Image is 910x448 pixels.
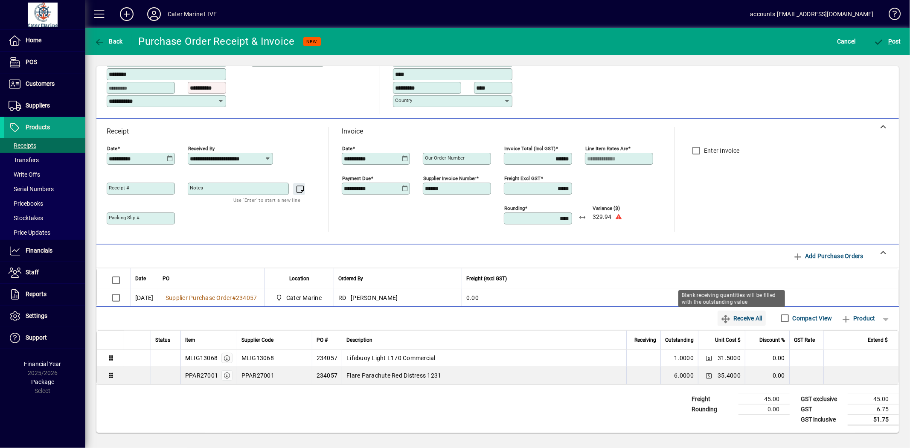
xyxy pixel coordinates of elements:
a: Stocktakes [4,211,85,225]
span: Settings [26,312,47,319]
td: 0.00 [738,404,790,414]
span: Item [185,335,195,345]
span: P [888,38,892,45]
span: Receiving [634,335,656,345]
a: Write Offs [4,167,85,182]
span: Back [94,38,123,45]
span: POS [26,58,37,65]
td: Freight [687,394,738,404]
span: ost [874,38,901,45]
td: 0.00 [745,350,789,367]
span: GST Rate [794,335,815,345]
a: Customers [4,73,85,95]
span: Support [26,334,47,341]
button: Back [92,34,125,49]
a: Price Updates [4,225,85,240]
td: 0.00 [462,289,898,306]
div: Date [135,274,154,283]
a: Suppliers [4,95,85,116]
mat-label: Notes [190,185,203,191]
span: Package [31,378,54,385]
button: Cancel [835,34,858,49]
a: POS [4,52,85,73]
td: 0.00 [745,367,789,384]
span: 329.94 [593,214,611,221]
td: Rounding [687,404,738,414]
td: 51.75 [848,414,899,425]
button: Change Price Levels [703,352,715,364]
mat-label: Line item rates are [585,145,628,151]
app-page-header-button: Back [85,34,132,49]
span: Supplier Purchase Order [166,294,232,301]
span: Suppliers [26,102,50,109]
td: PPAR27001 [237,367,312,384]
span: Financials [26,247,52,254]
td: [DATE] [131,289,158,306]
td: 45.00 [848,394,899,404]
span: Freight (excl GST) [466,274,507,283]
td: GST exclusive [797,394,848,404]
span: Receipts [9,142,36,149]
a: Settings [4,305,85,327]
td: 6.0000 [660,367,698,384]
span: 234057 [236,294,257,301]
div: Cater Marine LIVE [168,7,217,21]
label: Compact View [791,314,832,323]
span: Cater Marine [273,293,326,303]
div: Blank receiving quantities will be filled with the outstanding value [678,290,785,307]
span: Cater Marine [286,294,322,302]
a: Staff [4,262,85,283]
div: MLIG13068 [185,354,218,362]
mat-label: Receipt # [109,185,129,191]
a: Receipts [4,138,85,153]
div: PO [163,274,260,283]
span: Outstanding [665,335,694,345]
span: 31.5000 [718,354,741,362]
span: PO [163,274,169,283]
div: accounts [EMAIL_ADDRESS][DOMAIN_NAME] [750,7,874,21]
td: Flare Parachute Red Distress 1231 [342,367,626,384]
span: Location [289,274,309,283]
button: Add [113,6,140,22]
a: Reports [4,284,85,305]
span: Customers [26,80,55,87]
span: # [232,294,236,301]
td: GST inclusive [797,414,848,425]
span: Product [841,311,875,325]
span: Write Offs [9,171,40,178]
span: Unit Cost $ [715,335,741,345]
span: Price Updates [9,229,50,236]
span: Discount % [759,335,785,345]
a: Home [4,30,85,51]
span: Cancel [837,35,856,48]
mat-label: Invoice Total (incl GST) [504,145,555,151]
span: Ordered By [338,274,363,283]
a: Serial Numbers [4,182,85,196]
button: Product [837,311,880,326]
span: Home [26,37,41,44]
mat-label: Packing Slip # [109,215,140,221]
button: Profile [140,6,168,22]
span: Extend $ [868,335,888,345]
td: RD - [PERSON_NAME] [334,289,462,306]
mat-label: Freight excl GST [504,175,541,181]
a: Pricebooks [4,196,85,211]
td: 234057 [312,350,342,367]
button: Change Price Levels [703,369,715,381]
a: Transfers [4,153,85,167]
span: Description [346,335,372,345]
span: Receive All [721,311,762,325]
td: MLIG13068 [237,350,312,367]
span: Products [26,124,50,131]
div: Freight (excl GST) [466,274,888,283]
div: Purchase Order Receipt & Invoice [139,35,295,48]
div: PPAR27001 [185,371,218,380]
span: Reports [26,291,47,297]
a: Financials [4,240,85,262]
td: Lifebuoy Light L170 Commercial [342,350,626,367]
span: Serial Numbers [9,186,54,192]
span: Supplier Code [241,335,273,345]
span: Pricebooks [9,200,43,207]
span: 35.4000 [718,371,741,380]
span: NEW [307,39,317,44]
